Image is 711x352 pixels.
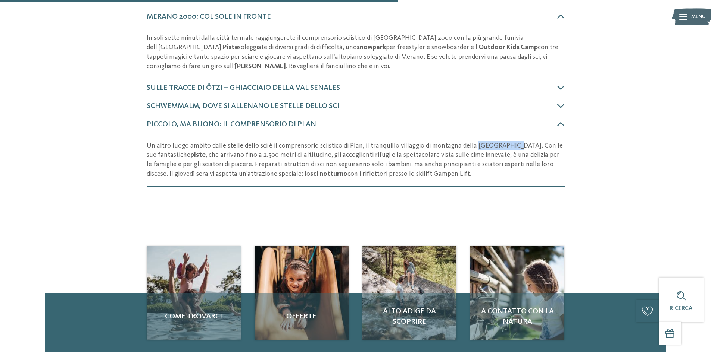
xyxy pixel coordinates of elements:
strong: [PERSON_NAME] [235,63,286,70]
span: Come trovarci [154,311,233,322]
p: Un altro luogo ambito dalle stelle dello sci è il comprensorio sciistico di Plan, il tranquillo v... [147,141,565,179]
p: In soli sette minuti dalla città termale raggiungerete il comprensorio sciistico di [GEOGRAPHIC_D... [147,34,565,71]
a: Sciare a Merano: siete pronti? A contatto con la natura [470,246,564,340]
img: Sciare a Merano: siete pronti? [147,246,241,340]
span: A contatto con la natura [478,306,557,327]
span: Merano 2000: col sole in fronte [147,13,271,20]
a: Sciare a Merano: siete pronti? Alto Adige da scoprire [362,246,456,340]
span: Ricerca [670,305,693,311]
span: Piccolo, ma buono: il comprensorio di Plan [147,121,316,128]
span: Alto Adige da scoprire [370,306,449,327]
img: Sciare a Merano: siete pronti? [470,246,564,340]
strong: Piste [223,44,238,51]
img: Sciare a Merano: siete pronti? [255,246,349,340]
strong: snowpark [357,44,386,51]
span: Schwemmalm, dove si allenano le stelle dello sci [147,102,339,110]
span: Offerte [262,311,341,322]
span: Sulle tracce di Ötzi – Ghiacciaio della Val Senales [147,84,340,92]
a: Sciare a Merano: siete pronti? Come trovarci [147,246,241,340]
strong: Outdoor Kids Camp [478,44,538,51]
strong: piste [190,152,206,158]
strong: sci notturno [310,171,347,177]
a: Sciare a Merano: siete pronti? Offerte [255,246,349,340]
img: Sciare a Merano: siete pronti? [362,246,456,340]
